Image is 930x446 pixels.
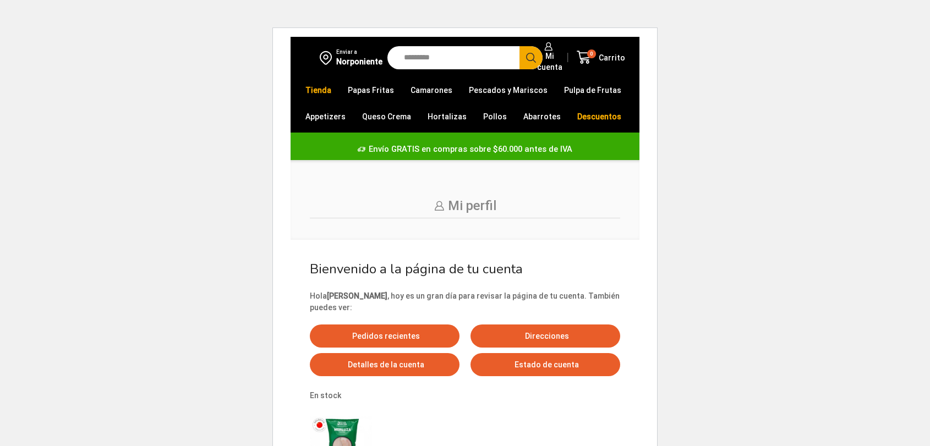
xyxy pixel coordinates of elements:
[448,198,496,213] span: Mi perfil
[310,390,372,401] p: En stock
[587,49,596,58] span: 0
[572,106,627,127] a: Descuentos
[478,106,512,127] a: Pollos
[405,80,458,101] a: Camarones
[518,106,566,127] a: Abarrotes
[471,353,620,376] a: Estado de cuenta
[342,80,400,101] a: Papas Fritas
[519,46,543,69] button: Search button
[336,48,382,56] div: Enviar a
[471,324,620,348] a: Direcciones
[310,324,459,348] a: Pedidos recientes
[596,52,625,63] span: Carrito
[512,360,579,369] span: Estado de cuenta
[422,106,472,127] a: Hortalizas
[336,56,382,67] div: Norponiente
[357,106,417,127] a: Queso Crema
[522,332,569,340] span: Direcciones
[345,360,424,369] span: Detalles de la cuenta
[327,291,387,300] strong: [PERSON_NAME]
[300,106,351,127] a: Appetizers
[463,80,553,101] a: Pescados y Mariscos
[310,353,459,376] a: Detalles de la cuenta
[310,290,620,313] p: Hola , hoy es un gran día para revisar la página de tu cuenta. También puedes ver:
[349,332,420,340] span: Pedidos recientes
[532,37,562,78] a: Mi cuenta
[573,45,628,70] a: 0 Carrito
[559,80,627,101] a: Pulpa de Frutas
[320,48,336,67] img: address-field-icon.svg
[300,80,337,101] a: Tienda
[310,260,523,278] span: Bienvenido a la página de tu cuenta
[534,51,562,73] span: Mi cuenta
